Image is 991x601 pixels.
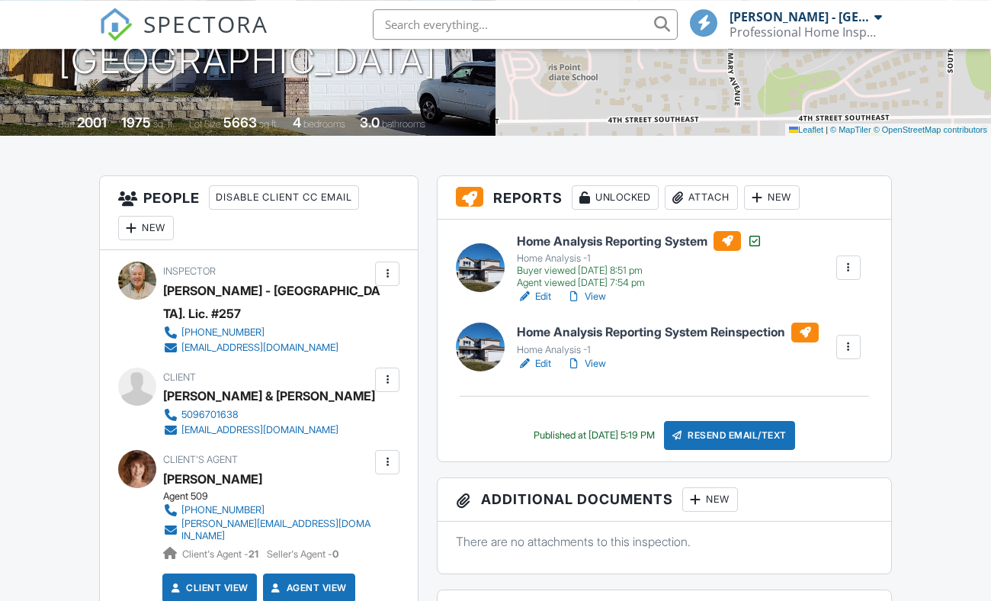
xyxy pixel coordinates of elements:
div: [PERSON_NAME][EMAIL_ADDRESS][DOMAIN_NAME] [181,518,371,542]
span: bedrooms [303,118,345,130]
a: [EMAIL_ADDRESS][DOMAIN_NAME] [163,340,371,355]
strong: 21 [249,548,258,560]
div: Agent viewed [DATE] 7:54 pm [517,277,762,289]
div: Buyer viewed [DATE] 8:51 pm [517,265,762,277]
h6: Home Analysis Reporting System Reinspection [517,323,819,342]
div: Home Analysis -1 [517,344,819,356]
img: The Best Home Inspection Software - Spectora [99,8,133,41]
div: 5663 [223,114,257,130]
a: [PERSON_NAME] [163,468,262,490]
div: New [744,185,800,210]
div: Resend Email/Text [664,421,795,450]
span: Client [163,371,196,383]
span: Lot Size [189,118,221,130]
div: New [682,487,738,512]
a: View [566,356,606,371]
a: [PERSON_NAME][EMAIL_ADDRESS][DOMAIN_NAME] [163,518,371,542]
a: Home Analysis Reporting System Reinspection Home Analysis -1 [517,323,819,356]
div: Attach [665,185,738,210]
div: [PHONE_NUMBER] [181,326,265,339]
span: Inspector [163,265,216,277]
div: 3.0 [360,114,380,130]
div: [PERSON_NAME] - [GEOGRAPHIC_DATA]. Lic. #257 [163,279,383,325]
div: Home Analysis -1 [517,252,762,265]
span: | [826,125,828,134]
input: Search everything... [373,9,678,40]
div: [EMAIL_ADDRESS][DOMAIN_NAME] [181,342,338,354]
span: bathrooms [382,118,425,130]
a: © OpenStreetMap contributors [874,125,987,134]
h3: Additional Documents [438,478,891,522]
a: Edit [517,289,551,304]
div: [PERSON_NAME] - [GEOGRAPHIC_DATA]. Lic. #257 [730,9,871,24]
div: 1975 [121,114,151,130]
div: 4 [293,114,301,130]
p: There are no attachments to this inspection. [456,533,873,550]
a: Home Analysis Reporting System Home Analysis -1 Buyer viewed [DATE] 8:51 pm Agent viewed [DATE] 7... [517,231,762,289]
a: Leaflet [789,125,823,134]
div: [PERSON_NAME] & [PERSON_NAME] [163,384,375,407]
div: 2001 [77,114,107,130]
div: Disable Client CC Email [209,185,359,210]
div: Professional Home Inspections [730,24,882,40]
span: Built [58,118,75,130]
span: Client's Agent - [182,548,261,560]
div: New [118,216,174,240]
span: sq.ft. [259,118,278,130]
strong: 0 [332,548,338,560]
h3: Reports [438,176,891,220]
a: View [566,289,606,304]
div: Unlocked [572,185,659,210]
a: Client View [168,580,249,596]
a: [PHONE_NUMBER] [163,325,371,340]
div: [EMAIL_ADDRESS][DOMAIN_NAME] [181,424,338,436]
a: SPECTORA [99,21,268,53]
div: 5096701638 [181,409,239,421]
span: Seller's Agent - [267,548,338,560]
a: Agent View [268,580,347,596]
a: Edit [517,356,551,371]
a: [PHONE_NUMBER] [163,503,371,518]
a: © MapTiler [830,125,871,134]
span: Client's Agent [163,454,238,465]
div: Published at [DATE] 5:19 PM [534,429,655,442]
div: Agent 509 [163,490,383,503]
h6: Home Analysis Reporting System [517,231,762,251]
span: SPECTORA [143,8,268,40]
a: [EMAIL_ADDRESS][DOMAIN_NAME] [163,423,363,438]
span: sq. ft. [153,118,175,130]
div: [PHONE_NUMBER] [181,504,265,516]
h3: People [100,176,418,250]
a: 5096701638 [163,407,363,423]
